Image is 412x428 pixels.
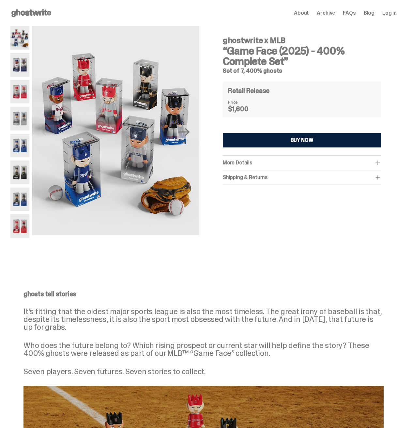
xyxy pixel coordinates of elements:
[10,26,29,50] img: 01-ghostwrite-mlb-game-face-complete-set.png
[23,291,384,297] p: ghosts tell stories
[382,10,397,16] a: Log in
[223,46,381,67] h3: “Game Face (2025) - 400% Complete Set”
[10,80,29,103] img: 03-ghostwrite-mlb-game-face-complete-set-bryce-harper.png
[32,26,199,235] img: 01-ghostwrite-mlb-game-face-complete-set.png
[364,10,374,16] a: Blog
[10,188,29,211] img: 07-ghostwrite-mlb-game-face-complete-set-juan-soto.png
[10,107,29,130] img: 04-ghostwrite-mlb-game-face-complete-set-aaron-judge.png
[343,10,356,16] a: FAQs
[223,174,381,181] div: Shipping & Returns
[23,308,384,331] p: It’s fitting that the oldest major sports league is also the most timeless. The great irony of ba...
[223,37,381,44] h4: ghostwrite x MLB
[228,106,261,112] dd: $1,600
[228,100,261,104] dt: Price
[223,133,381,147] button: BUY NOW
[23,368,384,375] p: Seven players. Seven futures. Seven stories to collect.
[10,214,29,238] img: 08-ghostwrite-mlb-game-face-complete-set-mike-trout.png
[223,68,381,74] h5: Set of 7, 400% ghosts
[10,134,29,157] img: 05-ghostwrite-mlb-game-face-complete-set-shohei-ohtani.png
[228,87,269,94] h4: Retail Release
[10,160,29,184] img: 06-ghostwrite-mlb-game-face-complete-set-paul-skenes.png
[291,138,313,143] div: BUY NOW
[10,53,29,76] img: 02-ghostwrite-mlb-game-face-complete-set-ronald-acuna-jr.png
[177,125,191,139] button: Next
[223,159,252,166] span: More Details
[317,10,335,16] a: Archive
[23,342,384,357] p: Who does the future belong to? Which rising prospect or current star will help define the story? ...
[294,10,309,16] a: About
